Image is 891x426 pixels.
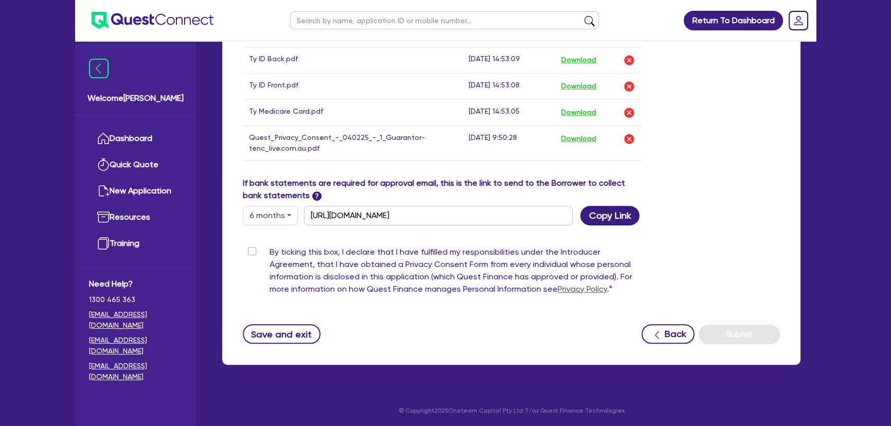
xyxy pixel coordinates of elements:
[243,206,298,225] button: Dropdown toggle
[89,294,182,305] span: 1300 465 363
[87,92,184,104] span: Welcome [PERSON_NAME]
[97,211,110,223] img: resources
[623,106,635,119] img: delete-icon
[641,324,694,344] button: Back
[243,73,462,99] td: Ty ID Front.pdf
[558,284,607,294] a: Privacy Policy
[89,309,182,331] a: [EMAIL_ADDRESS][DOMAIN_NAME]
[270,246,642,299] label: By ticking this box, I declare that I have fulfilled my responsibilities under the Introducer Agr...
[89,126,182,152] a: Dashboard
[623,80,635,93] img: delete-icon
[89,230,182,257] a: Training
[561,106,597,119] button: Download
[462,47,555,73] td: [DATE] 14:53:09
[97,185,110,197] img: new-application
[243,47,462,73] td: Ty ID Back.pdf
[785,7,812,34] a: Dropdown toggle
[462,73,555,99] td: [DATE] 14:53:08
[623,133,635,145] img: delete-icon
[89,152,182,178] a: Quick Quote
[462,99,555,126] td: [DATE] 14:53:05
[243,126,462,160] td: Quest_Privacy_Consent_-_040225_-_1_Guarantor-tenc_live.com.au.pdf
[89,59,109,78] img: icon-menu-close
[561,80,597,93] button: Download
[89,178,182,204] a: New Application
[462,126,555,160] td: [DATE] 9:50:28
[243,324,320,344] button: Save and exit
[684,11,783,30] a: Return To Dashboard
[89,361,182,382] a: [EMAIL_ADDRESS][DOMAIN_NAME]
[243,177,642,202] label: If bank statements are required for approval email, this is the link to send to the Borrower to c...
[97,237,110,250] img: training
[312,191,322,201] span: ?
[92,12,213,29] img: quest-connect-logo-blue
[97,158,110,171] img: quick-quote
[89,278,182,290] span: Need Help?
[89,335,182,357] a: [EMAIL_ADDRESS][DOMAIN_NAME]
[561,132,597,146] button: Download
[699,325,780,344] button: Submit
[243,99,462,126] td: Ty Medicare Card.pdf
[89,204,182,230] a: Resources
[580,206,639,225] button: Copy Link
[215,406,808,415] p: © Copyright 2025 Oneteam Capital Pty Ltd T/as Quest Finance Technologies
[623,54,635,66] img: delete-icon
[290,11,599,29] input: Search by name, application ID or mobile number...
[561,54,597,67] button: Download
